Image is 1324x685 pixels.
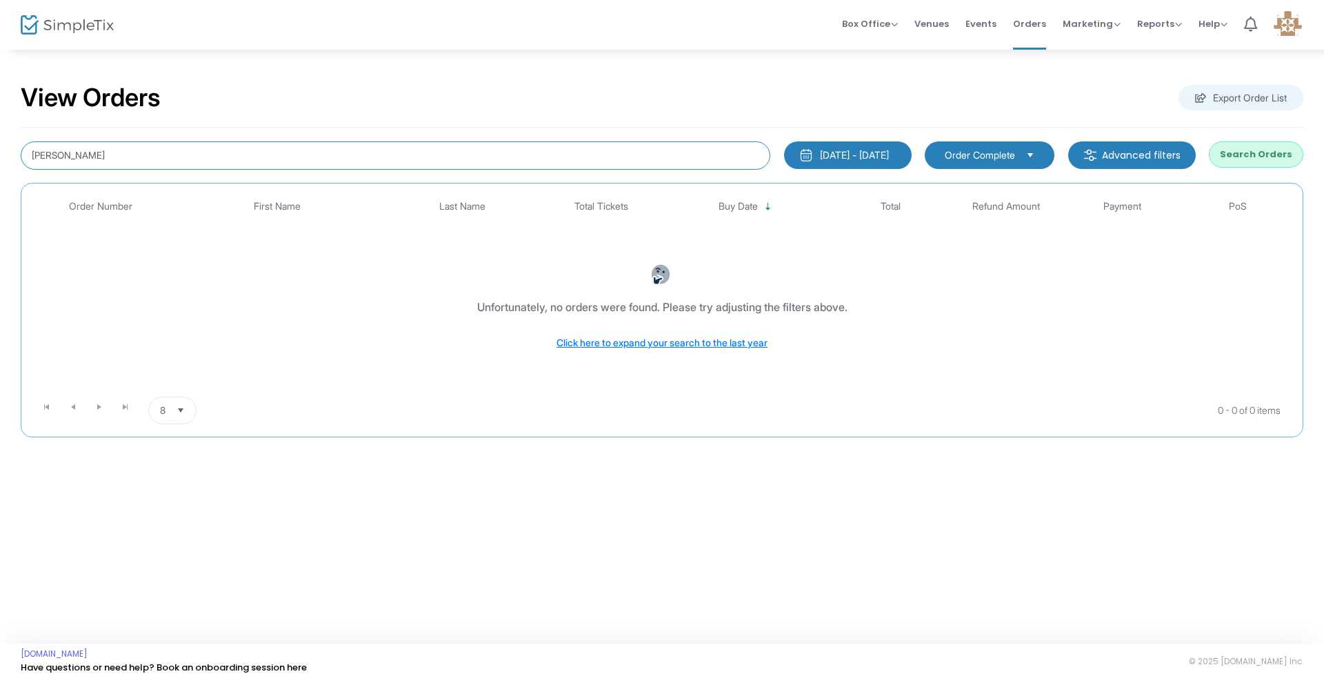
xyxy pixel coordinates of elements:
span: Payment [1103,201,1141,212]
a: [DOMAIN_NAME] [21,648,88,659]
span: Order Number [69,201,132,212]
span: Events [965,6,996,41]
span: PoS [1229,201,1247,212]
img: monthly [799,148,813,162]
div: [DATE] - [DATE] [820,148,889,162]
span: First Name [254,201,301,212]
span: Buy Date [719,201,758,212]
span: Click here to expand your search to the last year [556,337,768,348]
m-button: Advanced filters [1068,141,1196,169]
span: Reports [1137,17,1182,30]
span: Help [1198,17,1227,30]
button: Search Orders [1209,141,1303,168]
span: © 2025 [DOMAIN_NAME] Inc. [1189,656,1303,667]
input: Search by name, email, phone, order number, ip address, or last 4 digits of card [21,141,770,170]
kendo-pager-info: 0 - 0 of 0 items [334,397,1281,424]
span: Box Office [842,17,898,30]
div: Unfortunately, no orders were found. Please try adjusting the filters above. [477,299,847,315]
img: filter [1083,148,1097,162]
button: Select [171,397,190,424]
span: Order Complete [945,148,1015,162]
th: Refund Amount [948,190,1064,223]
th: Total Tickets [543,190,659,223]
button: [DATE] - [DATE] [784,141,912,169]
div: Data table [28,190,1296,391]
span: Orders [1013,6,1046,41]
h2: View Orders [21,83,161,113]
span: Marketing [1063,17,1121,30]
a: Have questions or need help? Book an onboarding session here [21,661,307,674]
span: 8 [160,404,165,417]
img: face-thinking.png [650,264,671,285]
th: Total [833,190,949,223]
span: Sortable [763,201,774,212]
span: Last Name [439,201,485,212]
button: Select [1021,148,1040,163]
span: Venues [914,6,949,41]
